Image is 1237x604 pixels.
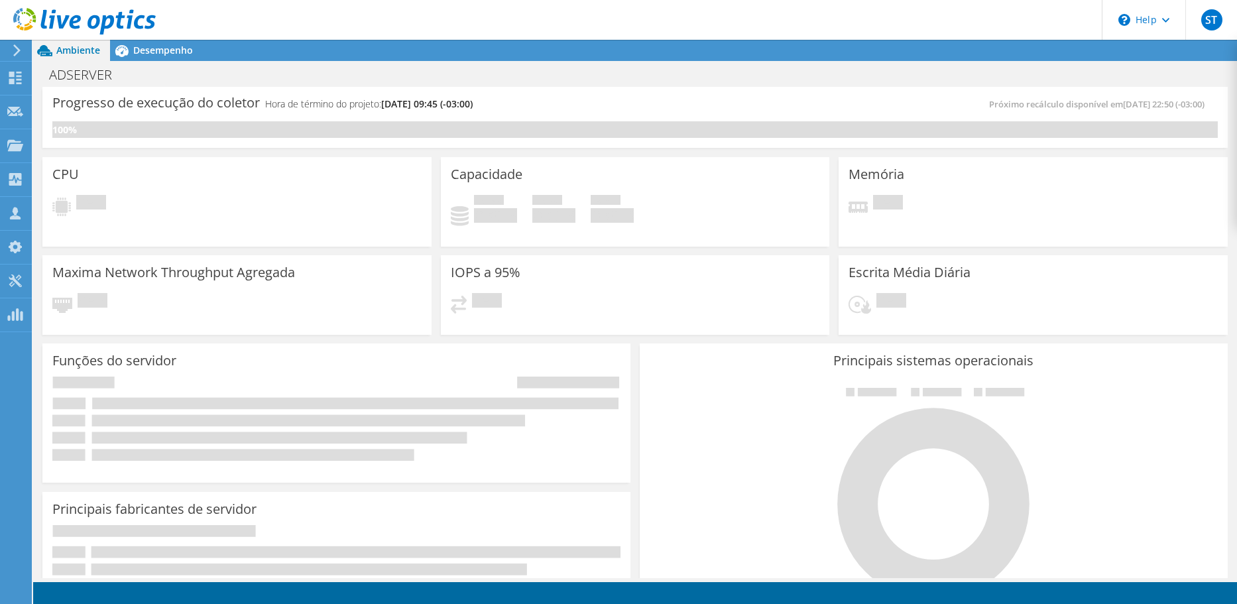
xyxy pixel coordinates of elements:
h3: Maxima Network Throughput Agregada [52,265,295,280]
h3: Escrita Média Diária [849,265,971,280]
span: Disponível [532,195,562,208]
h4: Hora de término do projeto: [265,97,473,111]
span: ST [1201,9,1222,30]
h3: Capacidade [451,167,522,182]
span: Pendente [876,293,906,311]
span: [DATE] 09:45 (-03:00) [381,97,473,110]
span: Próximo recálculo disponível em [989,98,1211,110]
span: Pendente [76,195,106,213]
h4: 0 GiB [532,208,575,223]
span: Pendente [873,195,903,213]
span: Ambiente [56,44,100,56]
span: Pendente [472,293,502,311]
span: Desempenho [133,44,193,56]
span: Pendente [78,293,107,311]
h3: CPU [52,167,79,182]
span: Usado [474,195,504,208]
h3: Memória [849,167,904,182]
h4: 0 GiB [591,208,634,223]
h4: 0 GiB [474,208,517,223]
h3: Funções do servidor [52,353,176,368]
svg: \n [1118,14,1130,26]
h1: ADSERVER [43,68,133,82]
span: Total [591,195,620,208]
span: [DATE] 22:50 (-03:00) [1123,98,1205,110]
h3: Principais fabricantes de servidor [52,502,257,516]
h3: Principais sistemas operacionais [650,353,1218,368]
h3: IOPS a 95% [451,265,520,280]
